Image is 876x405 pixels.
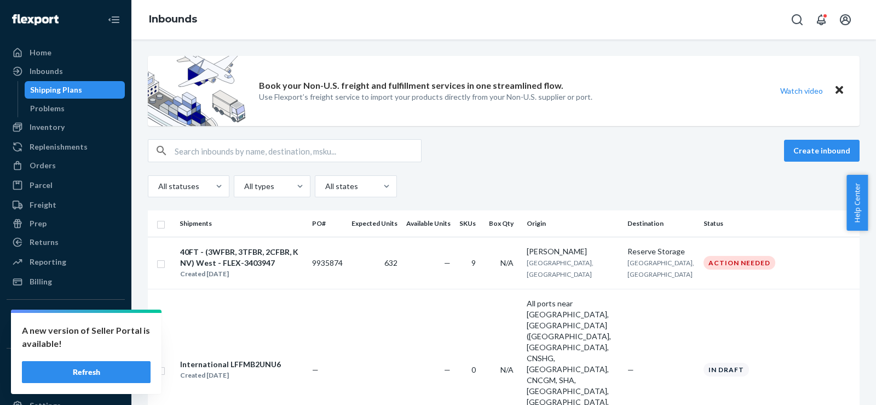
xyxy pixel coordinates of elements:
button: Open notifications [810,9,832,31]
span: [GEOGRAPHIC_DATA], [GEOGRAPHIC_DATA] [527,259,593,278]
div: [PERSON_NAME] [527,246,618,257]
button: Open Search Box [786,9,808,31]
th: Available Units [402,210,455,237]
p: A new version of Seller Portal is available! [22,324,151,350]
a: Reporting [7,253,125,271]
th: Destination [623,210,699,237]
span: — [444,258,451,267]
button: Watch video [773,83,830,99]
a: Billing [7,273,125,290]
button: Close Navigation [103,9,125,31]
div: Created [DATE] [180,370,281,381]
div: Parcel [30,180,53,191]
div: In draft [704,363,749,377]
button: Integrations [7,309,125,326]
input: Search inbounds by name, destination, msku... [175,140,421,162]
div: Shipping Plans [30,84,82,95]
th: SKUs [455,210,485,237]
img: Flexport logo [12,14,59,25]
div: Home [30,47,51,58]
a: Orders [7,157,125,174]
span: [GEOGRAPHIC_DATA], [GEOGRAPHIC_DATA] [627,259,694,278]
th: Shipments [175,210,308,237]
span: 632 [384,258,397,267]
p: Use Flexport’s freight service to import your products directly from your Non-U.S. supplier or port. [259,92,592,102]
a: Add Integration [7,330,125,344]
a: Home [7,44,125,61]
div: Inventory [30,122,65,133]
a: Inbounds [7,62,125,80]
button: Create inbound [784,140,860,162]
span: — [312,365,319,374]
a: Inventory [7,118,125,136]
button: Fast Tags [7,357,125,375]
input: All states [324,181,325,192]
ol: breadcrumbs [140,4,206,36]
a: Freight [7,196,125,214]
div: Inbounds [30,66,63,77]
div: Orders [30,160,56,171]
a: Prep [7,215,125,232]
th: Expected Units [347,210,402,237]
input: All types [243,181,244,192]
th: Status [699,210,860,237]
a: Problems [25,100,125,117]
a: Inbounds [149,13,197,25]
th: Origin [522,210,623,237]
div: Reserve Storage [627,246,695,257]
button: Help Center [846,175,868,231]
button: Close [832,83,846,99]
a: Returns [7,233,125,251]
span: — [627,365,634,374]
div: Reporting [30,256,66,267]
span: 0 [471,365,476,374]
span: N/A [500,365,514,374]
div: Returns [30,237,59,248]
div: Created [DATE] [180,269,303,279]
div: Problems [30,103,65,114]
button: Refresh [22,361,151,383]
span: — [444,365,451,374]
input: All statuses [157,181,158,192]
a: Parcel [7,176,125,194]
div: Replenishments [30,141,88,152]
div: Action Needed [704,256,775,270]
th: Box Qty [485,210,522,237]
a: Add Fast Tag [7,379,125,392]
a: Shipping Plans [25,81,125,99]
div: International LFFMB2UNU6 [180,359,281,370]
div: Freight [30,199,56,210]
th: PO# [308,210,347,237]
button: Open account menu [834,9,856,31]
td: 9935874 [308,237,347,289]
span: N/A [500,258,514,267]
div: Prep [30,218,47,229]
div: 40FT - (3WFBR, 3TFBR, 2CFBR, KNV) West - FLEX-3403947 [180,247,303,269]
span: 9 [471,258,476,267]
a: Replenishments [7,138,125,156]
div: Billing [30,276,52,287]
p: Book your Non-U.S. freight and fulfillment services in one streamlined flow. [259,79,563,92]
